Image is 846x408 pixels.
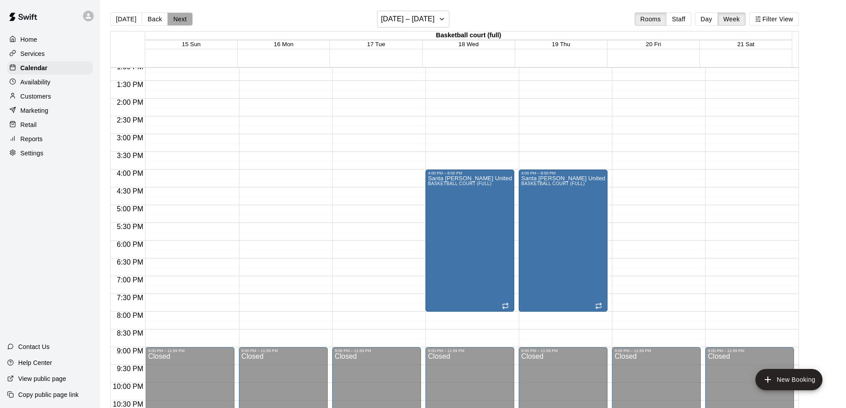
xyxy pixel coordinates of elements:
div: 9:00 PM – 11:59 PM [428,349,512,353]
button: Day [695,12,718,26]
div: 4:00 PM – 8:00 PM [521,171,605,175]
p: Copy public page link [18,390,79,399]
span: 5:30 PM [115,223,146,230]
div: 4:00 PM – 8:00 PM [428,171,512,175]
span: 3:00 PM [115,134,146,142]
span: 9:00 PM [115,347,146,355]
a: Customers [7,90,93,103]
button: add [755,369,822,390]
a: Home [7,33,93,46]
p: Reports [20,135,43,143]
span: 3:30 PM [115,152,146,159]
button: Next [167,12,192,26]
a: Calendar [7,61,93,75]
div: 9:00 PM – 11:59 PM [242,349,325,353]
a: Services [7,47,93,60]
span: 7:30 PM [115,294,146,301]
p: Marketing [20,106,48,115]
a: Availability [7,75,93,89]
a: Marketing [7,104,93,117]
p: Services [20,49,45,58]
div: Basketball court (full) [145,32,792,40]
a: Settings [7,147,93,160]
p: Customers [20,92,51,101]
button: 20 Fri [646,41,661,48]
div: 9:00 PM – 11:59 PM [615,349,698,353]
button: 19 Thu [552,41,570,48]
button: 15 Sun [182,41,201,48]
div: 4:00 PM – 8:00 PM: Santa Rosa United [519,170,608,312]
h6: [DATE] – [DATE] [381,13,435,25]
span: 10:00 PM [111,383,145,390]
span: 4:00 PM [115,170,146,177]
span: 4:30 PM [115,187,146,195]
p: Contact Us [18,342,50,351]
p: Calendar [20,63,48,72]
span: 8:00 PM [115,312,146,319]
span: 2:30 PM [115,116,146,124]
button: Rooms [635,12,667,26]
div: 9:00 PM – 11:59 PM [708,349,791,353]
button: Staff [666,12,691,26]
button: 18 Wed [458,41,479,48]
button: [DATE] [110,12,142,26]
span: BASKETBALL COURT (FULL) [428,181,492,186]
span: 10:30 PM [111,400,145,408]
span: 6:00 PM [115,241,146,248]
span: 8:30 PM [115,329,146,337]
span: BASKETBALL COURT (FULL) [521,181,585,186]
button: 17 Tue [367,41,385,48]
span: 7:00 PM [115,276,146,284]
span: 9:30 PM [115,365,146,372]
p: Home [20,35,37,44]
p: View public page [18,374,66,383]
a: Retail [7,118,93,131]
a: Reports [7,132,93,146]
p: Settings [20,149,44,158]
div: 9:00 PM – 11:59 PM [335,349,418,353]
span: 6:30 PM [115,258,146,266]
button: 21 Sat [737,41,755,48]
button: 16 Mon [274,41,294,48]
button: [DATE] – [DATE] [377,11,449,28]
p: Retail [20,120,37,129]
button: Week [718,12,746,26]
span: Recurring event [502,302,509,309]
button: Back [142,12,168,26]
div: 9:00 PM – 11:59 PM [521,349,605,353]
div: 4:00 PM – 8:00 PM: Santa Rosa United [425,170,514,312]
p: Help Center [18,358,52,367]
span: 1:30 PM [115,81,146,88]
button: Filter View [749,12,799,26]
span: 5:00 PM [115,205,146,213]
div: 9:00 PM – 11:59 PM [148,349,231,353]
p: Availability [20,78,51,87]
span: 2:00 PM [115,99,146,106]
span: Recurring event [595,302,602,309]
